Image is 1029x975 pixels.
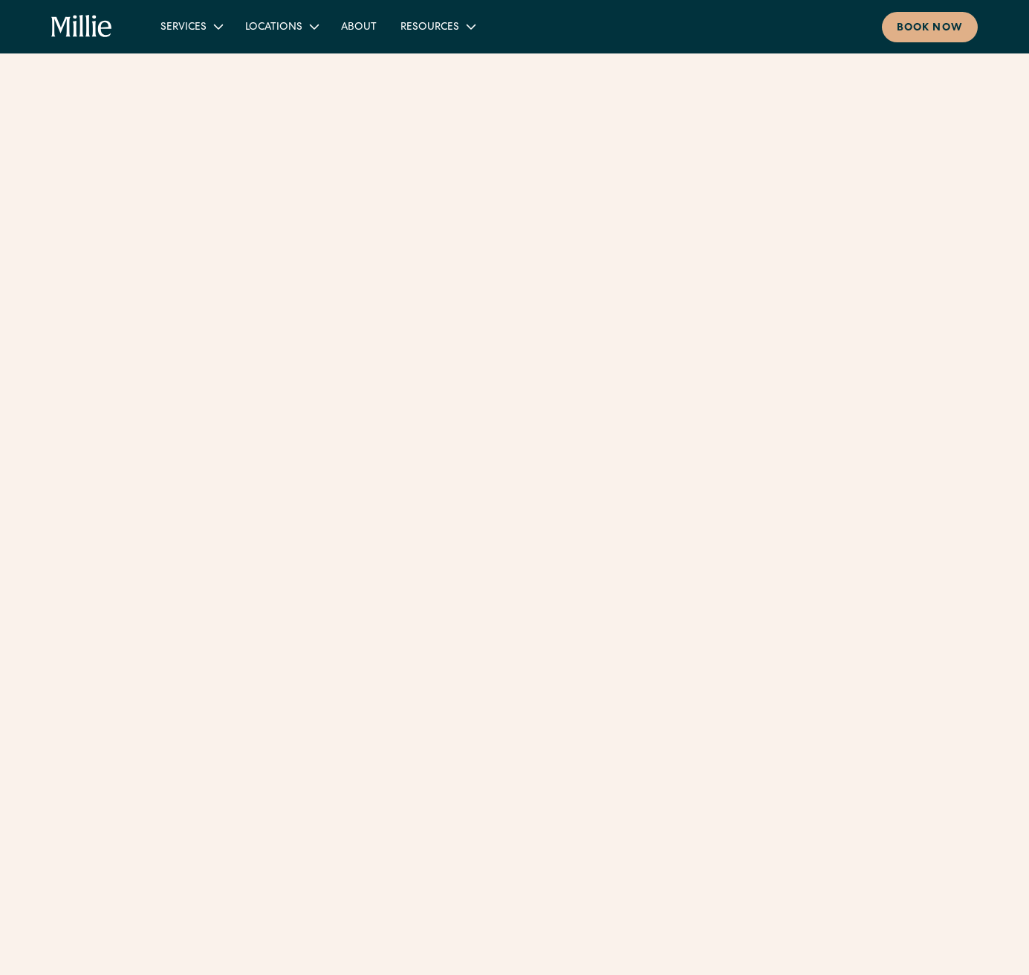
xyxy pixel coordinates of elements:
[897,21,963,36] div: Book now
[160,20,207,36] div: Services
[400,20,459,36] div: Resources
[389,14,486,39] div: Resources
[882,12,978,42] a: Book now
[51,15,112,39] a: home
[149,14,233,39] div: Services
[233,14,329,39] div: Locations
[329,14,389,39] a: About
[245,20,302,36] div: Locations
